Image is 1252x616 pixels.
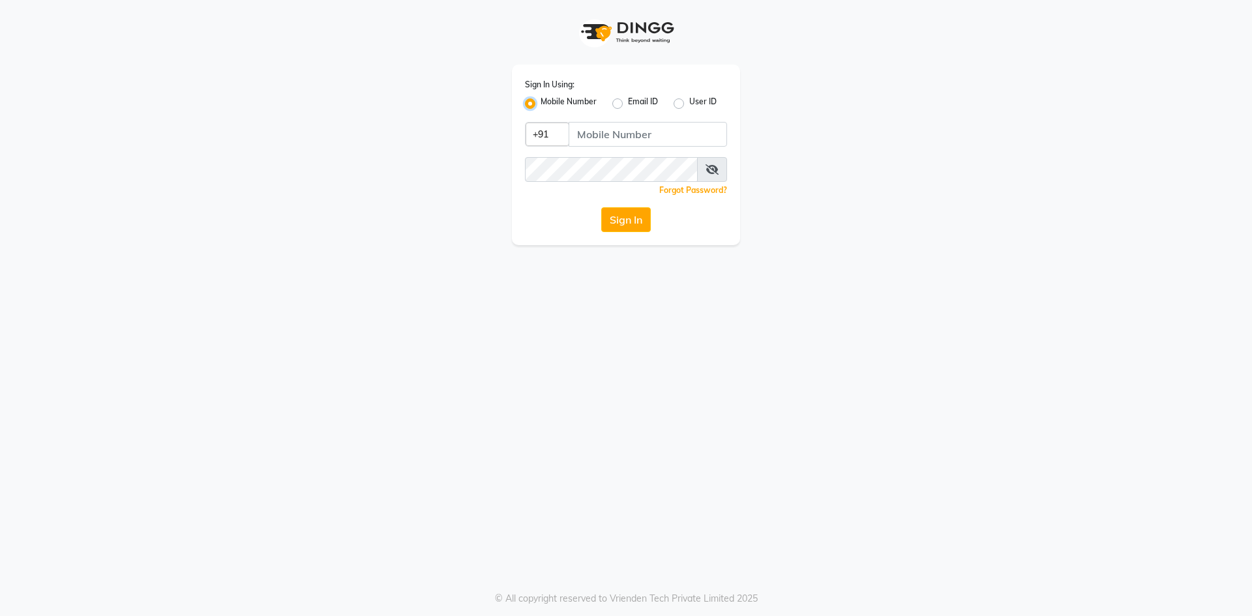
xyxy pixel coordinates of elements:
label: User ID [689,96,717,111]
a: Forgot Password? [659,185,727,195]
label: Sign In Using: [525,79,574,91]
button: Sign In [601,207,651,232]
label: Email ID [628,96,658,111]
label: Mobile Number [541,96,597,111]
input: Username [569,122,727,147]
img: logo1.svg [574,13,678,51]
input: Username [525,157,698,182]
